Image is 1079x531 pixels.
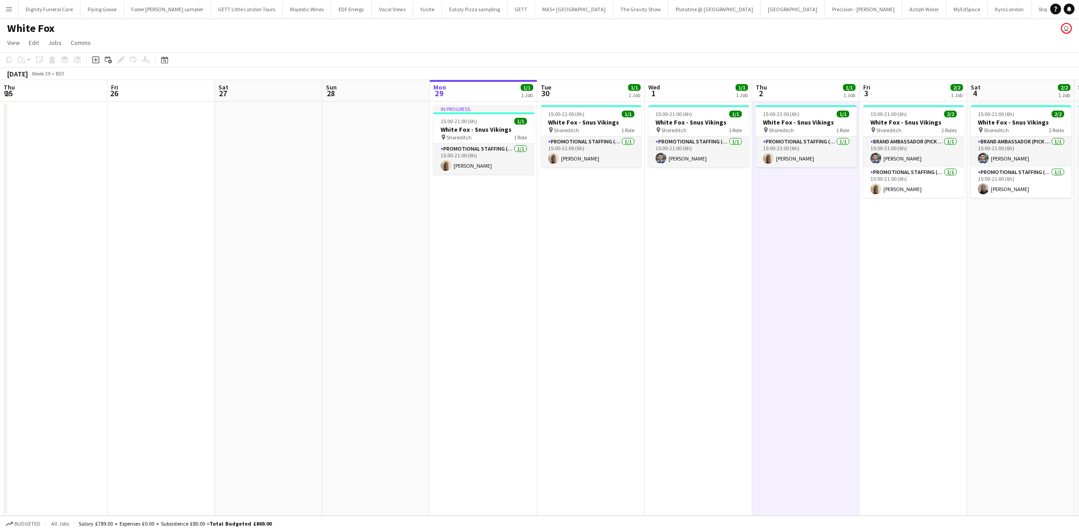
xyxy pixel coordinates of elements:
button: The Gravity Show [613,0,669,18]
div: In progress [433,105,534,112]
span: 1/1 [843,84,856,91]
span: All jobs [49,520,71,527]
span: Fri [863,83,870,91]
app-card-role: Promotional Staffing (Brand Ambassadors)1/115:00-21:00 (6h)[PERSON_NAME] [648,137,749,167]
span: Comms [71,39,91,47]
div: BST [56,70,65,77]
span: Total Budgeted £869.00 [210,520,272,527]
button: Eataly Pizza sampling [442,0,508,18]
span: Tue [541,83,551,91]
span: Sat [218,83,228,91]
span: Shoreditch [984,127,1009,134]
a: Edit [25,37,43,49]
span: 1/1 [736,84,748,91]
button: GETT Little London Tours [211,0,283,18]
span: 1 Role [836,127,849,134]
span: 28 [325,88,337,98]
button: [GEOGRAPHIC_DATA] [761,0,825,18]
div: Salary £789.00 + Expenses £0.00 + Subsistence £80.00 = [79,520,272,527]
span: 1/1 [628,84,641,91]
div: [DATE] [7,69,28,78]
a: Jobs [45,37,65,49]
app-job-card: 15:00-21:00 (6h)2/2White Fox - Snus Vikings Shoreditch2 RolesBrand Ambassador (Pick up)1/115:00-2... [863,105,964,198]
span: 15:00-21:00 (6h) [978,111,1014,117]
span: Wed [648,83,660,91]
span: 15:00-21:00 (6h) [763,111,799,117]
span: Fri [111,83,118,91]
span: 4 [969,88,981,98]
span: 1 Role [621,127,634,134]
app-job-card: 15:00-21:00 (6h)2/2White Fox - Snus Vikings Shoreditch2 RolesBrand Ambassador (Pick up)1/115:00-2... [971,105,1071,198]
h3: White Fox - Snus Vikings [863,118,964,126]
app-card-role: Promotional Staffing (Brand Ambassadors)1/115:00-21:00 (6h)[PERSON_NAME] [541,137,642,167]
span: 2/2 [1052,111,1064,117]
span: 1 Role [729,127,742,134]
span: 2/2 [950,84,963,91]
button: MAS+ [GEOGRAPHIC_DATA] [535,0,613,18]
span: Shoreditch [446,134,472,141]
span: 25 [2,88,15,98]
app-card-role: Brand Ambassador (Pick up)1/115:00-21:00 (6h)[PERSON_NAME] [971,137,1071,167]
span: 1/1 [521,84,533,91]
h3: White Fox - Snus Vikings [971,118,1071,126]
button: Kyro London [988,0,1031,18]
span: 1/1 [729,111,742,117]
span: 2 Roles [941,127,957,134]
span: Jobs [48,39,62,47]
span: 15:00-21:00 (6h) [870,111,907,117]
span: Week 39 [30,70,52,77]
a: View [4,37,23,49]
span: Edit [29,39,39,47]
button: Faber [PERSON_NAME] sampler [124,0,211,18]
div: 1 Job [1058,92,1070,98]
span: Sat [971,83,981,91]
span: 2/2 [944,111,957,117]
button: MyEdSpace [946,0,988,18]
span: 27 [217,88,228,98]
button: Stoptober [1031,0,1068,18]
div: 1 Job [521,92,533,98]
app-card-role: Promotional Staffing (Brand Ambassadors)1/115:00-21:00 (6h)[PERSON_NAME] [863,167,964,198]
span: 2 [754,88,767,98]
app-job-card: 15:00-21:00 (6h)1/1White Fox - Snus Vikings Shoreditch1 RolePromotional Staffing (Brand Ambassado... [756,105,856,167]
button: Actiph Water [902,0,946,18]
h3: White Fox - Snus Vikings [648,118,749,126]
h3: White Fox - Snus Vikings [541,118,642,126]
button: Dignity Funeral Care [18,0,80,18]
a: Comms [67,37,94,49]
button: GETT [508,0,535,18]
span: 1/1 [622,111,634,117]
span: 2/2 [1058,84,1070,91]
app-card-role: Promotional Staffing (Brand Ambassadors)1/115:00-21:00 (6h)[PERSON_NAME] [971,167,1071,198]
h3: White Fox - Snus Vikings [433,125,534,134]
h3: White Fox - Snus Vikings [756,118,856,126]
span: Shoreditch [769,127,794,134]
app-job-card: In progress15:00-21:00 (6h)1/1White Fox - Snus Vikings Shoreditch1 RolePromotional Staffing (Bran... [433,105,534,174]
span: 26 [110,88,118,98]
span: 3 [862,88,870,98]
span: View [7,39,20,47]
h1: White Fox [7,22,54,35]
span: Budgeted [14,521,40,527]
span: Thu [4,83,15,91]
span: 15:00-21:00 (6h) [548,111,584,117]
div: 1 Job [629,92,640,98]
span: Shoreditch [876,127,901,134]
button: Vocal Views [372,0,413,18]
app-card-role: Promotional Staffing (Brand Ambassadors)1/115:00-21:00 (6h)[PERSON_NAME] [756,137,856,167]
app-job-card: 15:00-21:00 (6h)1/1White Fox - Snus Vikings Shoreditch1 RolePromotional Staffing (Brand Ambassado... [648,105,749,167]
span: 1 [647,88,660,98]
span: Mon [433,83,446,91]
span: 2 Roles [1049,127,1064,134]
button: Flying Goose [80,0,124,18]
button: Majestic Wines [283,0,331,18]
div: 1 Job [736,92,748,98]
span: Shoreditch [554,127,579,134]
span: 1/1 [514,118,527,125]
button: Budgeted [4,519,42,529]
